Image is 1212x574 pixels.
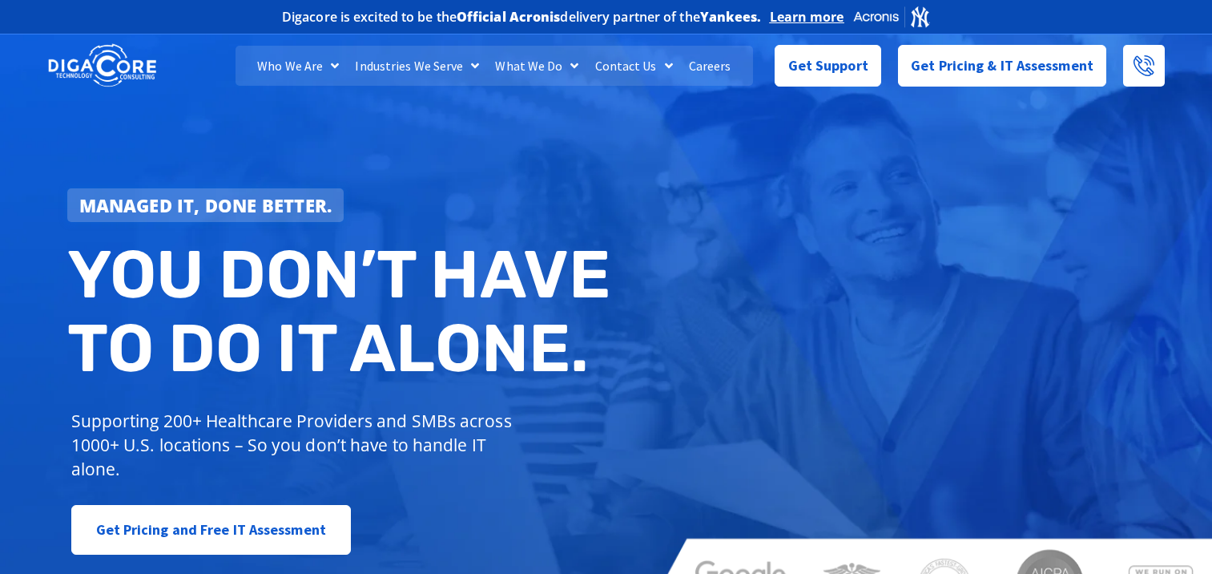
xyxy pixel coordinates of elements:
[487,46,586,86] a: What We Do
[71,409,519,481] p: Supporting 200+ Healthcare Providers and SMBs across 1000+ U.S. locations – So you don’t have to ...
[775,45,881,87] a: Get Support
[700,8,762,26] b: Yankees.
[852,5,931,28] img: Acronis
[587,46,681,86] a: Contact Us
[79,193,332,217] strong: Managed IT, done better.
[71,505,351,555] a: Get Pricing and Free IT Assessment
[681,46,739,86] a: Careers
[898,45,1106,87] a: Get Pricing & IT Assessment
[249,46,347,86] a: Who We Are
[457,8,561,26] b: Official Acronis
[911,50,1093,82] span: Get Pricing & IT Assessment
[67,238,618,385] h2: You don’t have to do IT alone.
[48,42,156,90] img: DigaCore Technology Consulting
[347,46,487,86] a: Industries We Serve
[788,50,868,82] span: Get Support
[236,46,754,86] nav: Menu
[770,9,844,25] a: Learn more
[67,188,344,222] a: Managed IT, done better.
[96,514,326,546] span: Get Pricing and Free IT Assessment
[282,10,762,23] h2: Digacore is excited to be the delivery partner of the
